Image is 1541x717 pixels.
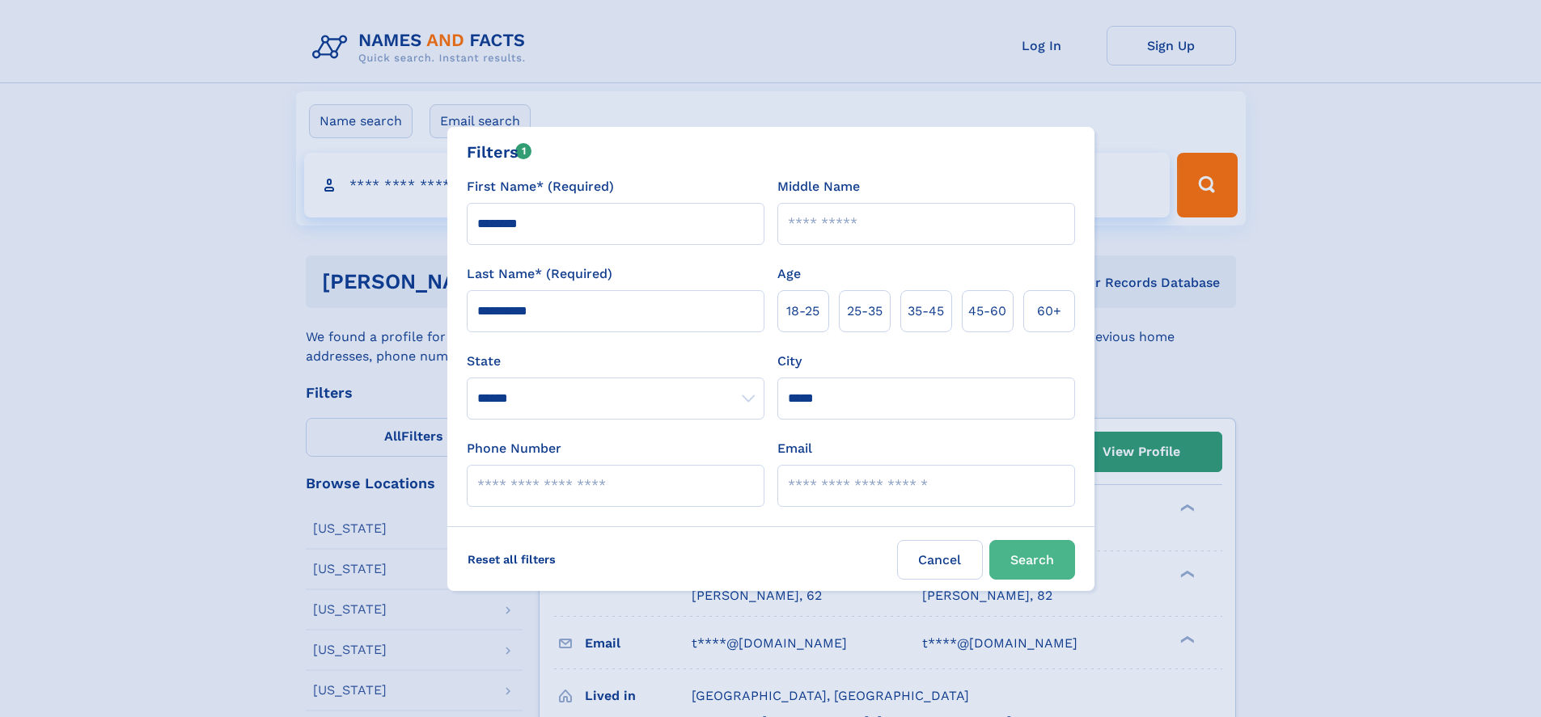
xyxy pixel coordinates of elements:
span: 35‑45 [908,302,944,321]
label: Phone Number [467,439,561,458]
label: Cancel [897,540,983,580]
span: 45‑60 [968,302,1006,321]
button: Search [989,540,1075,580]
label: Middle Name [777,177,860,196]
span: 25‑35 [847,302,883,321]
label: Age [777,264,801,284]
span: 60+ [1037,302,1061,321]
label: Email [777,439,812,458]
label: State [467,352,764,371]
label: City [777,352,802,371]
span: 18‑25 [786,302,819,321]
label: Last Name* (Required) [467,264,612,284]
label: First Name* (Required) [467,177,614,196]
div: Filters [467,140,532,164]
label: Reset all filters [457,540,566,579]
